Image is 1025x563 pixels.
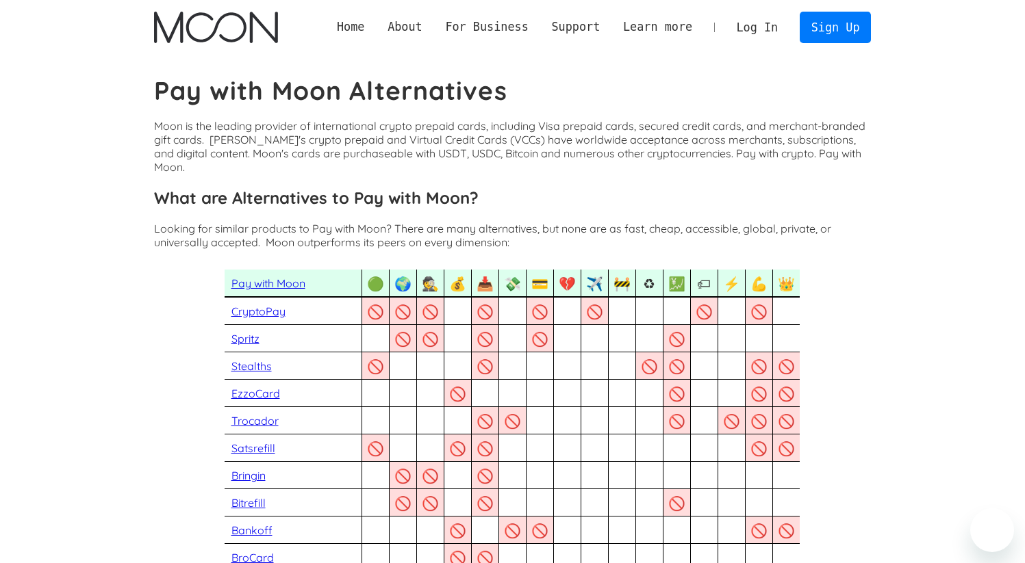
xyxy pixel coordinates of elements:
[325,18,376,36] a: Home
[970,508,1014,552] iframe: Button to launch messaging window
[154,12,278,43] a: home
[231,359,272,373] a: Stealths
[725,12,789,42] a: Log In
[800,12,871,42] a: Sign Up
[540,18,611,36] div: Support
[445,18,528,36] div: For Business
[231,276,305,290] a: Pay with Moon
[154,187,870,208] h3: What are Alternatives to Pay with Moon?
[231,469,266,482] a: Bringin
[231,523,273,537] a: Bankoff
[623,18,692,36] div: Learn more
[388,18,422,36] div: About
[231,304,286,318] a: CryptoPay
[611,18,704,36] div: Learn more
[231,414,279,428] a: Trocador
[154,12,278,43] img: Moon Logo
[231,441,275,455] a: Satsrefill
[154,75,870,106] h1: Pay with Moon Alternatives
[551,18,600,36] div: Support
[434,18,540,36] div: For Business
[231,496,266,510] a: Bitrefill
[154,222,870,249] p: Looking for similar products to Pay with Moon? There are many alternatives, but none are as fast,...
[231,387,280,400] a: EzzoCard
[154,119,870,174] p: Moon is the leading provider of international crypto prepaid cards, including Visa prepaid cards,...
[231,332,260,345] a: Spritz
[376,18,433,36] div: About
